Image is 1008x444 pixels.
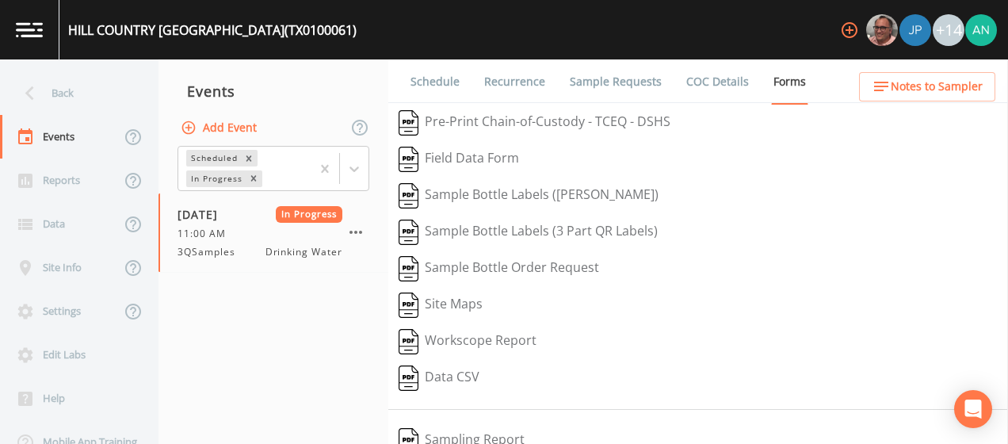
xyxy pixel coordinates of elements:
[408,59,462,104] a: Schedule
[265,245,342,259] span: Drinking Water
[866,14,898,46] img: e2d790fa78825a4bb76dcb6ab311d44c
[68,21,357,40] div: HILL COUNTRY [GEOGRAPHIC_DATA] (TX0100061)
[240,150,258,166] div: Remove Scheduled
[178,113,263,143] button: Add Event
[399,183,418,209] img: svg%3e
[482,59,548,104] a: Recurrence
[399,220,418,245] img: svg%3e
[158,193,388,273] a: [DATE]In Progress11:00 AM3QSamplesDrinking Water
[954,390,992,428] div: Open Intercom Messenger
[388,323,547,360] button: Workscope Report
[388,105,681,141] button: Pre-Print Chain-of-Custody - TCEQ - DSHS
[388,251,609,287] button: Sample Bottle Order Request
[388,141,529,178] button: Field Data Form
[276,206,343,223] span: In Progress
[388,214,668,251] button: Sample Bottle Labels (3 Part QR Labels)
[399,110,418,136] img: svg%3e
[399,293,418,318] img: svg%3e
[178,245,245,259] span: 3QSamples
[186,170,245,187] div: In Progress
[933,14,964,46] div: +14
[899,14,931,46] img: 41241ef155101aa6d92a04480b0d0000
[865,14,899,46] div: Mike Franklin
[178,227,235,241] span: 11:00 AM
[245,170,262,187] div: Remove In Progress
[399,366,418,391] img: svg%3e
[158,71,388,111] div: Events
[16,22,43,37] img: logo
[178,206,229,223] span: [DATE]
[567,59,664,104] a: Sample Requests
[859,72,995,101] button: Notes to Sampler
[965,14,997,46] img: 51c7c3e02574da21b92f622ac0f1a754
[388,178,669,214] button: Sample Bottle Labels ([PERSON_NAME])
[388,360,490,396] button: Data CSV
[399,329,418,354] img: svg%3e
[399,147,418,172] img: svg%3e
[399,256,418,281] img: svg%3e
[388,287,493,323] button: Site Maps
[684,59,751,104] a: COC Details
[771,59,808,105] a: Forms
[899,14,932,46] div: Joshua gere Paul
[891,77,983,97] span: Notes to Sampler
[186,150,240,166] div: Scheduled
